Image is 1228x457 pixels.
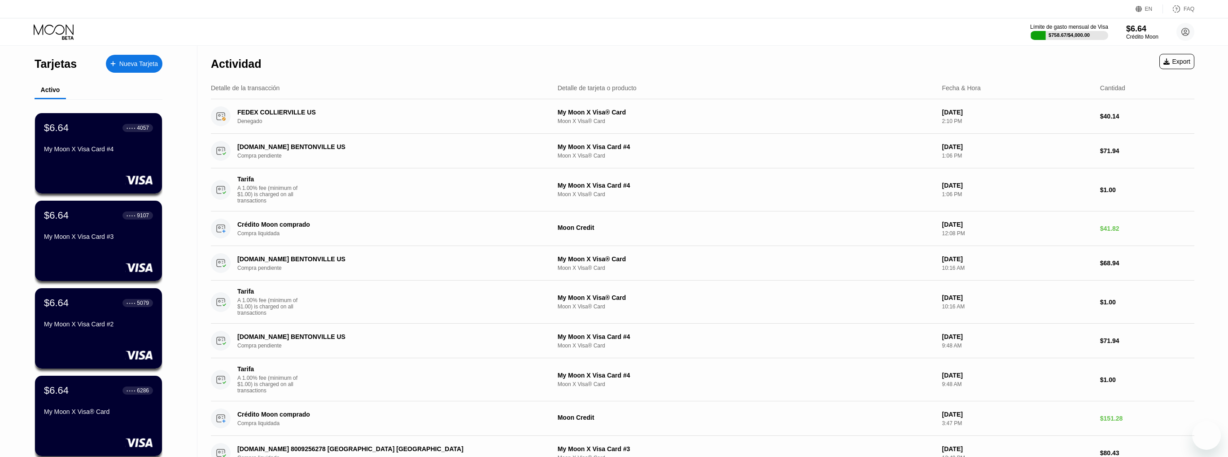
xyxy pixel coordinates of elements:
[942,411,1093,418] div: [DATE]
[44,385,69,396] div: $6.64
[942,221,1093,228] div: [DATE]
[211,211,1194,246] div: Crédito Moon compradoCompra liquidadaMoon Credit[DATE]12:08 PM$41.82
[44,408,153,415] div: My Moon X Visa® Card
[1100,449,1194,457] div: $80.43
[1030,24,1108,40] div: Límite de gasto mensual de Visa$758.67/$4,000.00
[211,401,1194,436] div: Crédito Moon compradoCompra liquidadaMoon Credit[DATE]3:47 PM$151.28
[1145,6,1153,12] div: EN
[35,113,162,193] div: $6.64● ● ● ●4057My Moon X Visa Card #4
[237,288,300,295] div: Tarifa
[211,168,1194,211] div: TarifaA 1.00% fee (minimum of $1.00) is charged on all transactionsMy Moon X Visa Card #4Moon X V...
[137,300,149,306] div: 5079
[942,230,1093,237] div: 12:08 PM
[1030,24,1108,30] div: Límite de gasto mensual de Visa
[558,84,637,92] div: Detalle de tarjeta o producto
[137,212,149,219] div: 9107
[942,333,1093,340] div: [DATE]
[558,109,935,116] div: My Moon X Visa® Card
[1136,4,1163,13] div: EN
[558,143,935,150] div: My Moon X Visa Card #4
[558,381,935,387] div: Moon X Visa® Card
[558,224,935,231] div: Moon Credit
[1100,84,1125,92] div: Cantidad
[44,122,69,134] div: $6.64
[237,118,543,124] div: Denegado
[35,201,162,281] div: $6.64● ● ● ●9107My Moon X Visa Card #3
[558,343,935,349] div: Moon X Visa® Card
[942,84,980,92] div: Fecha & Hora
[558,255,935,263] div: My Moon X Visa® Card
[942,255,1093,263] div: [DATE]
[106,55,162,73] div: Nueva Tarjeta
[237,375,305,394] div: A 1.00% fee (minimum of $1.00) is charged on all transactions
[35,288,162,369] div: $6.64● ● ● ●5079My Moon X Visa Card #2
[211,281,1194,324] div: TarifaA 1.00% fee (minimum of $1.00) is charged on all transactionsMy Moon X Visa® CardMoon X Vis...
[1100,376,1194,383] div: $1.00
[942,372,1093,379] div: [DATE]
[1100,299,1194,306] div: $1.00
[558,191,935,198] div: Moon X Visa® Card
[942,381,1093,387] div: 9:48 AM
[237,176,300,183] div: Tarifa
[1100,113,1194,120] div: $40.14
[942,303,1093,310] div: 10:16 AM
[237,109,521,116] div: FEDEX COLLIERVILLE US
[942,343,1093,349] div: 9:48 AM
[942,109,1093,116] div: [DATE]
[942,420,1093,426] div: 3:47 PM
[237,265,543,271] div: Compra pendiente
[41,86,60,93] div: Activo
[558,445,935,453] div: My Moon X Visa Card #3
[127,214,135,217] div: ● ● ● ●
[558,414,935,421] div: Moon Credit
[35,57,77,70] div: Tarjetas
[1100,259,1194,267] div: $68.94
[237,221,521,228] div: Crédito Moon comprado
[558,153,935,159] div: Moon X Visa® Card
[35,376,162,456] div: $6.64● ● ● ●6286My Moon X Visa® Card
[1184,6,1194,12] div: FAQ
[211,57,262,70] div: Actividad
[237,420,543,426] div: Compra liquidada
[1192,421,1221,450] iframe: Botón para iniciar la ventana de mensajería, conversación en curso
[942,294,1093,301] div: [DATE]
[942,445,1093,453] div: [DATE]
[44,210,69,221] div: $6.64
[211,358,1194,401] div: TarifaA 1.00% fee (minimum of $1.00) is charged on all transactionsMy Moon X Visa Card #4Moon X V...
[1163,58,1190,65] div: Export
[211,99,1194,134] div: FEDEX COLLIERVILLE USDenegadoMy Moon X Visa® CardMoon X Visa® Card[DATE]2:10 PM$40.14
[237,343,543,349] div: Compra pendiente
[44,233,153,240] div: My Moon X Visa Card #3
[558,303,935,310] div: Moon X Visa® Card
[211,84,280,92] div: Detalle de la transacción
[942,118,1093,124] div: 2:10 PM
[942,191,1093,198] div: 1:06 PM
[1100,337,1194,344] div: $71.94
[558,372,935,379] div: My Moon X Visa Card #4
[558,333,935,340] div: My Moon X Visa Card #4
[237,411,521,418] div: Crédito Moon comprado
[127,389,135,392] div: ● ● ● ●
[1126,34,1158,40] div: Crédito Moon
[237,365,300,373] div: Tarifa
[942,153,1093,159] div: 1:06 PM
[237,445,521,453] div: [DOMAIN_NAME] 8009256278 [GEOGRAPHIC_DATA] [GEOGRAPHIC_DATA]
[237,297,305,316] div: A 1.00% fee (minimum of $1.00) is charged on all transactions
[237,230,543,237] div: Compra liquidada
[44,297,69,309] div: $6.64
[942,143,1093,150] div: [DATE]
[558,182,935,189] div: My Moon X Visa Card #4
[1163,4,1194,13] div: FAQ
[1100,147,1194,154] div: $71.94
[1100,225,1194,232] div: $41.82
[211,246,1194,281] div: [DOMAIN_NAME] BENTONVILLE USCompra pendienteMy Moon X Visa® CardMoon X Visa® Card[DATE]10:16 AM$6...
[44,145,153,153] div: My Moon X Visa Card #4
[119,60,158,68] div: Nueva Tarjeta
[44,321,153,328] div: My Moon X Visa Card #2
[1126,24,1158,40] div: $6.64Crédito Moon
[237,333,521,340] div: [DOMAIN_NAME] BENTONVILLE US
[127,302,135,304] div: ● ● ● ●
[211,134,1194,168] div: [DOMAIN_NAME] BENTONVILLE USCompra pendienteMy Moon X Visa Card #4Moon X Visa® Card[DATE]1:06 PM$...
[211,324,1194,358] div: [DOMAIN_NAME] BENTONVILLE USCompra pendienteMy Moon X Visa Card #4Moon X Visa® Card[DATE]9:48 AM$...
